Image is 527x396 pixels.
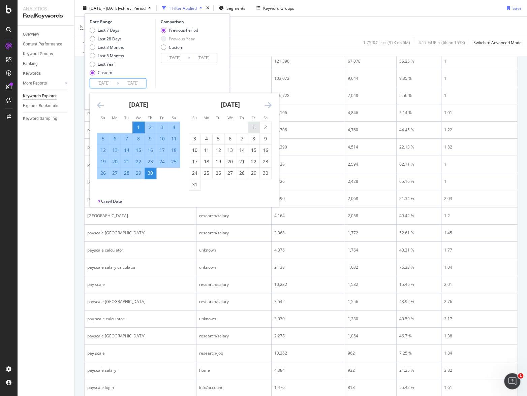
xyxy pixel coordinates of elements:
[254,3,297,13] button: Keyword Groups
[119,78,146,88] input: End Date
[97,158,109,165] div: 19
[399,299,438,305] div: 43.92 %
[274,299,342,305] div: 3,542
[89,5,119,11] span: [DATE] - [DATE]
[513,5,522,11] div: Save
[201,147,212,154] div: 11
[348,161,394,167] div: 2,594
[112,115,118,120] small: Mo
[224,167,236,179] td: Choose Wednesday, July 27, 2022 as your check-in date. It’s available.
[221,100,240,108] strong: [DATE]
[199,282,269,288] div: research/salary
[97,133,109,144] td: Selected. Sunday, June 5, 2022
[189,133,201,144] td: Choose Sunday, July 3, 2022 as your check-in date. It’s available.
[189,158,200,165] div: 17
[444,333,515,339] div: 1.38
[109,135,121,142] div: 6
[97,167,109,179] td: Selected. Sunday, June 26, 2022
[97,147,109,154] div: 12
[189,147,200,154] div: 10
[90,36,124,41] div: Last 28 Days
[23,80,63,87] a: More Reports
[260,124,271,131] div: 2
[274,333,342,339] div: 2,278
[145,158,156,165] div: 23
[227,115,233,120] small: We
[109,170,121,176] div: 27
[87,264,193,270] div: payscale salary calculator
[444,247,515,253] div: 1.77
[87,213,193,219] div: [GEOGRAPHIC_DATA]
[109,156,121,167] td: Selected. Monday, June 20, 2022
[252,115,255,120] small: Fr
[201,133,213,144] td: Choose Monday, July 4, 2022 as your check-in date. It’s available.
[97,156,109,167] td: Selected. Sunday, June 19, 2022
[263,115,268,120] small: Sa
[23,41,70,48] a: Content Performance
[265,101,272,109] div: Move forward to switch to the next month.
[98,44,124,50] div: Last 3 Months
[260,135,271,142] div: 9
[199,333,269,339] div: research/salary
[23,102,70,109] a: Explorer Bookmarks
[216,3,248,13] button: Segments
[348,299,394,305] div: 1,556
[274,230,342,236] div: 3,368
[399,58,438,64] div: 55.25 %
[248,158,259,165] div: 22
[260,147,271,154] div: 16
[199,58,269,64] div: home
[87,282,193,288] div: pay scale
[236,167,248,179] td: Choose Thursday, July 28, 2022 as your check-in date. It’s available.
[399,178,438,185] div: 65.16 %
[248,170,259,176] div: 29
[248,147,259,154] div: 15
[90,27,124,33] div: Last 7 Days
[348,213,394,219] div: 2,058
[504,3,522,13] button: Save
[348,58,394,64] div: 67,078
[224,144,236,156] td: Choose Wednesday, July 13, 2022 as your check-in date. It’s available.
[80,37,100,48] button: Apply
[161,36,198,41] div: Previous Year
[190,53,217,63] input: End Date
[189,181,200,188] div: 31
[274,247,342,253] div: 4,376
[201,170,212,176] div: 25
[145,144,156,156] td: Selected. Thursday, June 16, 2022
[145,135,156,142] div: 9
[444,213,515,219] div: 1.2
[124,115,129,120] small: Tu
[133,133,145,144] td: Selected. Wednesday, June 8, 2022
[274,213,342,219] div: 4,164
[90,53,124,59] div: Last 6 Months
[348,316,394,322] div: 1,230
[236,156,248,167] td: Choose Thursday, July 21, 2022 as your check-in date. It’s available.
[87,247,193,253] div: payscale calculator
[189,170,200,176] div: 24
[98,53,124,59] div: Last 6 Months
[161,27,198,33] div: Previous Period
[189,144,201,156] td: Choose Sunday, July 10, 2022 as your check-in date. It’s available.
[23,51,53,58] div: Keyword Groups
[23,41,62,48] div: Content Performance
[348,75,394,81] div: 9,644
[168,156,180,167] td: Selected. Saturday, June 25, 2022
[348,264,394,270] div: 1,632
[213,135,224,142] div: 5
[224,135,236,142] div: 6
[101,198,122,204] div: Crawl Date
[274,282,342,288] div: 10,232
[236,158,248,165] div: 21
[133,147,144,154] div: 15
[145,167,156,179] td: Selected as end date. Thursday, June 30, 2022
[156,156,168,167] td: Selected. Friday, June 24, 2022
[199,299,269,305] div: research/salary
[213,167,224,179] td: Choose Tuesday, July 26, 2022 as your check-in date. It’s available.
[121,156,133,167] td: Selected. Tuesday, June 21, 2022
[161,19,219,25] div: Comparison
[156,147,168,154] div: 17
[518,373,523,378] span: 1
[274,93,342,99] div: 126,728
[98,61,115,67] div: Last Year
